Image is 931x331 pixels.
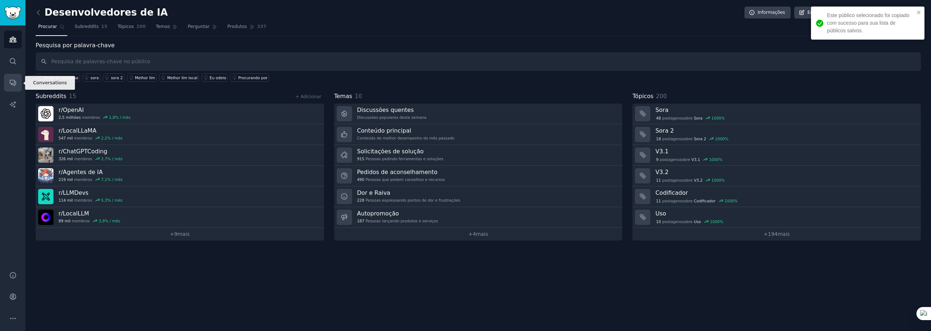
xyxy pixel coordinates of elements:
font: 187 [357,219,364,223]
font: LLMDevs [63,189,88,196]
font: Pedidos de aconselhamento [357,169,437,175]
font: 9 [174,231,177,237]
a: + Adicionar [295,94,321,99]
img: LocalLLM [38,210,53,225]
a: r/LocalLLaMA547 milmembros2,2% / mês [36,124,324,145]
a: Eu odeio [201,73,228,82]
a: r/OpenAI2,5 milhõesmembros1,8% / mês [36,104,324,124]
input: Pesquisa de palavras-chave no público [36,52,921,71]
font: Procurando por [238,76,267,80]
font: Melhor llm local [167,76,197,80]
font: Discussões populares desta semana [357,115,427,120]
font: + [468,231,473,237]
font: % / mês [107,157,123,161]
font: 11 [656,178,661,182]
font: Tópicos [117,24,134,29]
a: V3.211postagenssobre​V3.21000% [632,166,921,186]
font: Produtos [227,24,247,29]
font: 219 mil [59,177,73,182]
font: 337 [257,24,267,29]
font: 1000 [715,137,725,141]
font: Discussões quentes [357,106,414,113]
font: mais [778,231,790,237]
font: sobre [682,219,692,224]
font: sobre [682,137,692,141]
font: r/ [59,106,63,113]
font: 490 [357,177,364,182]
font: Sora 2 [655,127,674,134]
font: sobre [682,178,692,182]
a: Pedidos de aconselhamento490Pessoas que pedem conselhos e recursos [334,166,623,186]
button: fechar [916,9,922,15]
a: r/ChatGPTCoding326 milmembros2,7% / mês [36,145,324,166]
font: Codificador [655,189,688,196]
font: Pessoas expressando pontos de dor e frustrações [365,198,460,202]
font: Este público selecionado foi copiado com sucesso para sua lista de públicos salvos. [827,12,910,33]
a: Conteúdo principalConteúdo de melhor desempenho do mês passado [334,124,623,145]
font: membros [74,157,92,161]
font: Codificador [694,199,716,203]
font: membros [74,177,92,182]
font: r/ [59,210,63,217]
font: 7,1 [101,177,107,182]
font: 200 [656,93,667,100]
a: Sora 218postagenssobre​Sora 21000% [632,124,921,145]
font: r/ [59,148,63,155]
font: mais [476,231,488,237]
font: % / mês [107,177,123,182]
a: Discussões quentesDiscussões populares desta semana [334,104,623,124]
a: +4mais [334,228,623,241]
font: Editar [807,10,820,15]
font: Sora 2 [694,137,706,141]
font: V3.2 [655,169,668,175]
font: 114 mil [59,198,73,202]
font: Solicitações de solução [357,148,424,155]
font: % / mês [107,136,123,140]
font: 1000 [709,157,719,162]
font: r/ [59,189,63,196]
font: 10 [355,93,362,100]
font: 9 [656,157,659,162]
font: % / mês [105,219,120,223]
a: Uso10postagenssobre​Uso1000% [632,207,921,228]
font: 18 [656,137,661,141]
font: 1000 [711,178,721,182]
font: sora [91,76,99,80]
a: Procurando por [230,73,269,82]
img: Logotipo do GummySearch [4,7,21,19]
font: 11 [656,199,661,203]
font: OpenAI [63,106,84,113]
font: postagens [662,116,682,120]
font: Pessoas pedindo ferramentas e soluções [365,157,443,161]
font: % [720,219,723,224]
a: r/Agentes de IA219 milmembros7,1% / mês [36,166,324,186]
font: 10 [656,219,661,224]
font: 1000 [710,219,720,224]
font: postagens [662,178,682,182]
img: Agentes_IA [38,168,53,183]
font: Perguntar [188,24,209,29]
button: Dicas de pesquisa [36,73,80,82]
a: Temas [153,21,180,36]
font: r/ [59,127,63,134]
font: 200 [136,24,146,29]
font: Informações [758,10,785,15]
font: postagens [662,199,682,203]
font: 915 [357,157,364,161]
a: Melhor llm [127,73,157,82]
font: Subreddits [75,24,99,29]
img: ChatGPTCoding [38,148,53,163]
a: Subreddits15 [72,21,110,36]
font: + [764,231,768,237]
a: +194mais [632,228,921,241]
font: r/ [59,169,63,175]
font: Melhor llm [135,76,155,80]
font: % / mês [115,115,130,120]
font: Agentes de IA [63,169,103,175]
a: sora 2 [103,73,124,82]
font: ChatGPTCoding [63,148,107,155]
font: 2,2 [101,136,107,140]
font: Uso [655,210,666,217]
a: Codificador11postagenssobre​Codificador1000% [632,186,921,207]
